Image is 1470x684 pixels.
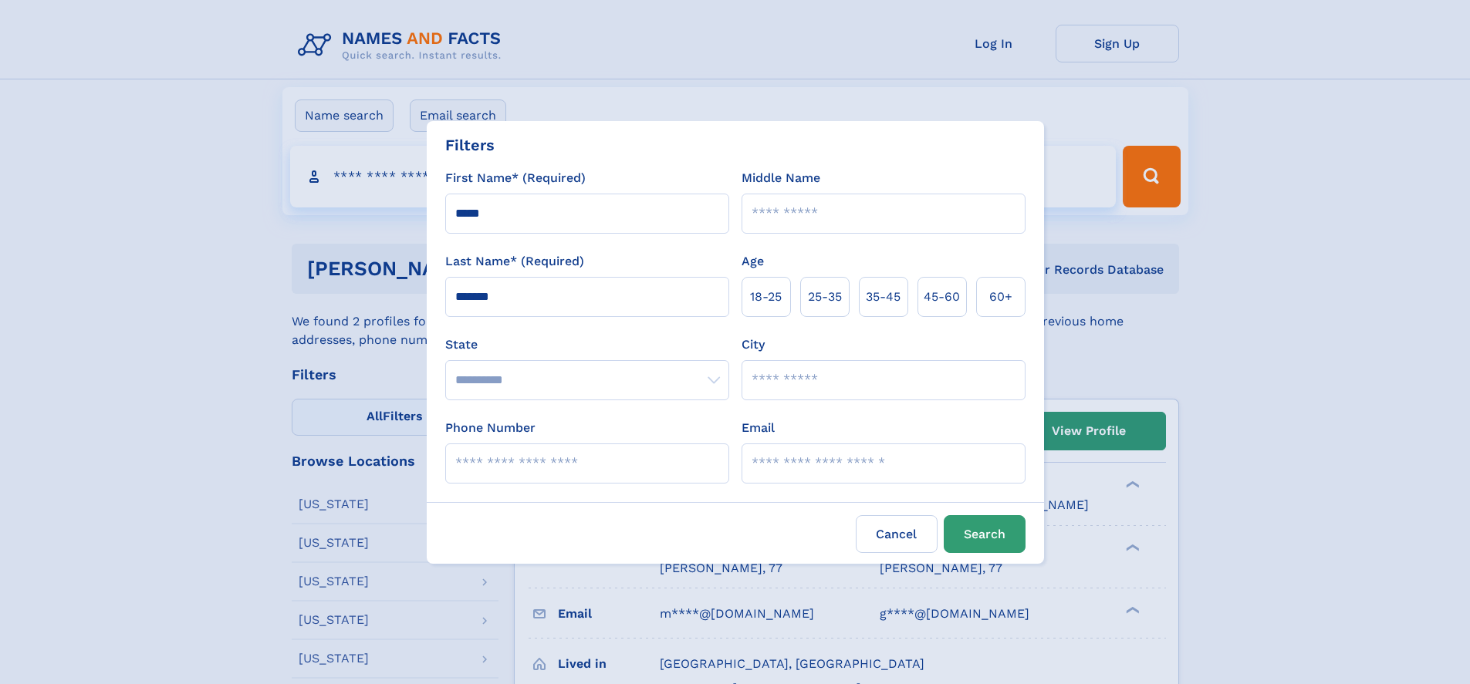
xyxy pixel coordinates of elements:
[742,419,775,437] label: Email
[445,335,729,354] label: State
[866,288,901,306] span: 35‑45
[445,169,586,187] label: First Name* (Required)
[924,288,960,306] span: 45‑60
[944,515,1026,553] button: Search
[750,288,782,306] span: 18‑25
[742,335,765,354] label: City
[445,419,536,437] label: Phone Number
[989,288,1012,306] span: 60+
[856,515,938,553] label: Cancel
[808,288,842,306] span: 25‑35
[445,133,495,157] div: Filters
[445,252,584,271] label: Last Name* (Required)
[742,169,820,187] label: Middle Name
[742,252,764,271] label: Age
